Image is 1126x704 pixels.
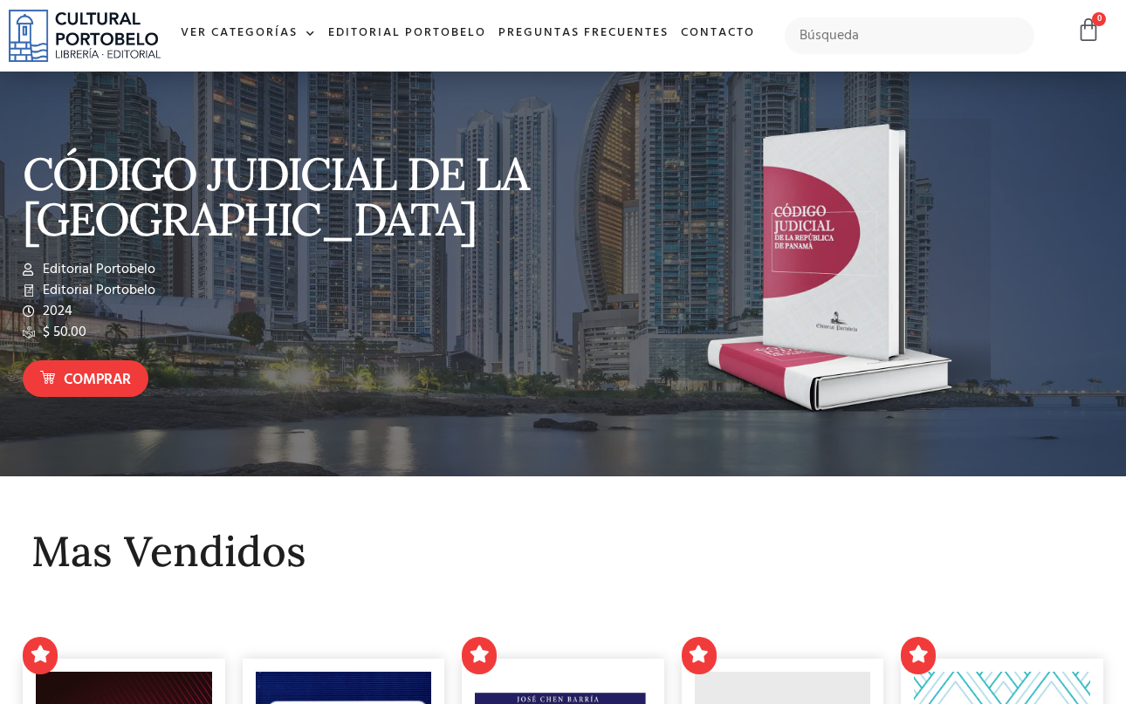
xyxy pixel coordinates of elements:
[1092,12,1106,26] span: 0
[23,360,148,398] a: Comprar
[38,259,155,280] span: Editorial Portobelo
[322,15,492,52] a: Editorial Portobelo
[492,15,675,52] a: Preguntas frecuentes
[38,322,86,343] span: $ 50.00
[785,17,1033,54] input: Búsqueda
[675,15,761,52] a: Contacto
[38,280,155,301] span: Editorial Portobelo
[38,301,72,322] span: 2024
[175,15,322,52] a: Ver Categorías
[1076,17,1101,43] a: 0
[23,151,554,242] p: CÓDIGO JUDICIAL DE LA [GEOGRAPHIC_DATA]
[64,369,131,392] span: Comprar
[31,529,1095,575] h2: Mas Vendidos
